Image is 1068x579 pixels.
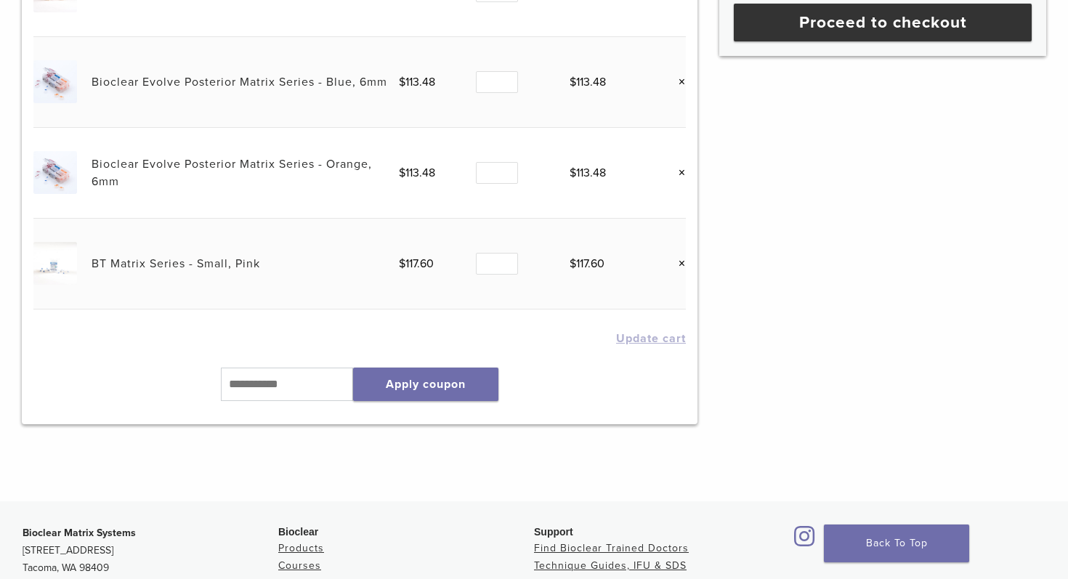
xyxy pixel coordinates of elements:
[734,4,1032,41] a: Proceed to checkout
[534,526,573,538] span: Support
[33,60,76,103] img: Bioclear Evolve Posterior Matrix Series - Blue, 6mm
[570,256,576,271] span: $
[278,542,324,554] a: Products
[92,256,260,271] a: BT Matrix Series - Small, Pink
[33,151,76,194] img: Bioclear Evolve Posterior Matrix Series - Orange, 6mm
[353,368,498,401] button: Apply coupon
[824,525,969,562] a: Back To Top
[399,166,435,180] bdi: 113.48
[23,527,136,539] strong: Bioclear Matrix Systems
[570,166,576,180] span: $
[667,73,686,92] a: Remove this item
[616,333,686,344] button: Update cart
[534,542,689,554] a: Find Bioclear Trained Doctors
[92,75,387,89] a: Bioclear Evolve Posterior Matrix Series - Blue, 6mm
[399,75,435,89] bdi: 113.48
[570,166,606,180] bdi: 113.48
[570,75,576,89] span: $
[278,526,318,538] span: Bioclear
[399,75,405,89] span: $
[790,534,820,548] a: Bioclear
[570,256,604,271] bdi: 117.60
[399,166,405,180] span: $
[92,157,372,189] a: Bioclear Evolve Posterior Matrix Series - Orange, 6mm
[399,256,434,271] bdi: 117.60
[570,75,606,89] bdi: 113.48
[667,163,686,182] a: Remove this item
[534,559,687,572] a: Technique Guides, IFU & SDS
[33,242,76,285] img: BT Matrix Series - Small, Pink
[399,256,405,271] span: $
[667,254,686,273] a: Remove this item
[278,559,321,572] a: Courses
